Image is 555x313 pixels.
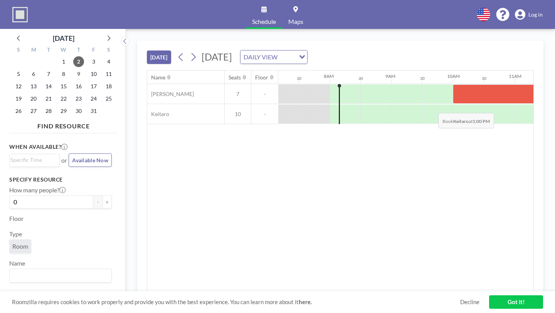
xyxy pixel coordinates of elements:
[58,56,69,67] span: Wednesday, October 1, 2025
[58,81,69,92] span: Wednesday, October 15, 2025
[324,73,334,79] div: 8AM
[9,259,25,267] label: Name
[10,154,59,166] div: Search for option
[71,45,86,56] div: T
[72,157,108,163] span: Available Now
[225,91,251,98] span: 7
[26,45,41,56] div: M
[58,93,69,104] span: Wednesday, October 22, 2025
[88,93,99,104] span: Friday, October 24, 2025
[420,76,425,81] div: 30
[13,93,24,104] span: Sunday, October 19, 2025
[88,69,99,79] span: Friday, October 10, 2025
[9,176,112,183] h3: Specify resource
[9,215,24,222] label: Floor
[515,9,543,20] a: Log in
[9,186,66,194] label: How many people?
[88,56,99,67] span: Friday, October 3, 2025
[103,81,114,92] span: Saturday, October 18, 2025
[251,91,278,98] span: -
[255,74,268,81] div: Floor
[147,91,194,98] span: [PERSON_NAME]
[251,111,278,118] span: -
[43,106,54,116] span: Tuesday, October 28, 2025
[86,45,101,56] div: F
[73,106,84,116] span: Thursday, October 30, 2025
[482,76,486,81] div: 30
[13,69,24,79] span: Sunday, October 5, 2025
[101,45,116,56] div: S
[58,69,69,79] span: Wednesday, October 8, 2025
[240,50,307,64] div: Search for option
[13,81,24,92] span: Sunday, October 12, 2025
[73,69,84,79] span: Thursday, October 9, 2025
[229,74,241,81] div: Seats
[43,69,54,79] span: Tuesday, October 7, 2025
[297,76,301,81] div: 30
[53,33,74,44] div: [DATE]
[73,81,84,92] span: Thursday, October 16, 2025
[358,76,363,81] div: 30
[43,81,54,92] span: Tuesday, October 14, 2025
[147,111,169,118] span: Keitaro
[28,69,39,79] span: Monday, October 6, 2025
[11,45,26,56] div: S
[299,298,312,305] a: here.
[13,106,24,116] span: Sunday, October 26, 2025
[438,113,494,128] span: Book at
[453,118,469,124] b: Keitaro
[528,11,543,18] span: Log in
[12,242,28,250] span: Room
[151,74,165,81] div: Name
[28,93,39,104] span: Monday, October 20, 2025
[28,106,39,116] span: Monday, October 27, 2025
[88,81,99,92] span: Friday, October 17, 2025
[73,93,84,104] span: Thursday, October 23, 2025
[280,52,294,62] input: Search for option
[9,119,118,130] h4: FIND RESOURCE
[225,111,251,118] span: 10
[61,156,67,164] span: or
[43,93,54,104] span: Tuesday, October 21, 2025
[56,45,71,56] div: W
[489,295,543,309] a: Got it!
[103,195,112,209] button: +
[447,73,460,79] div: 10AM
[103,56,114,67] span: Saturday, October 4, 2025
[252,19,276,25] span: Schedule
[473,118,490,124] b: 1:00 PM
[103,69,114,79] span: Saturday, October 11, 2025
[385,73,395,79] div: 9AM
[9,230,22,238] label: Type
[69,153,112,167] button: Available Now
[10,269,111,282] div: Search for option
[202,51,232,62] span: [DATE]
[28,81,39,92] span: Monday, October 13, 2025
[12,298,460,306] span: Roomzilla requires cookies to work properly and provide you with the best experience. You can lea...
[58,106,69,116] span: Wednesday, October 29, 2025
[88,106,99,116] span: Friday, October 31, 2025
[73,56,84,67] span: Thursday, October 2, 2025
[10,271,107,281] input: Search for option
[288,19,303,25] span: Maps
[12,7,28,22] img: organization-logo
[147,50,171,64] button: [DATE]
[93,195,103,209] button: -
[509,73,521,79] div: 11AM
[103,93,114,104] span: Saturday, October 25, 2025
[41,45,56,56] div: T
[460,298,479,306] a: Decline
[10,156,55,164] input: Search for option
[242,52,279,62] span: DAILY VIEW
